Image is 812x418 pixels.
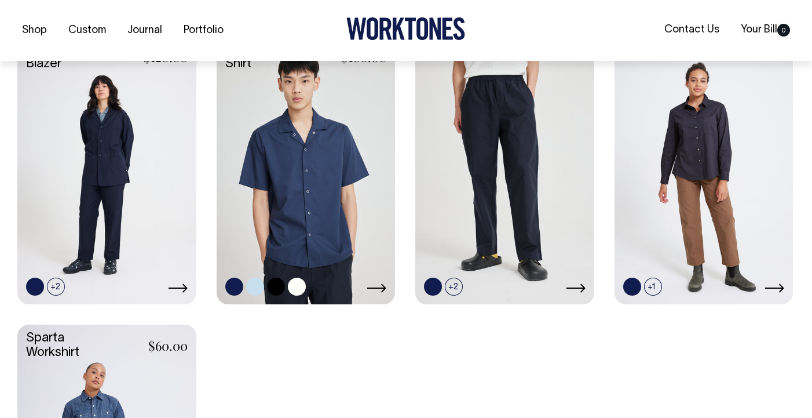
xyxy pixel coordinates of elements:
a: Contact Us [660,20,724,39]
span: 0 [777,24,790,37]
a: Portfolio [179,21,228,40]
a: Custom [64,21,111,40]
span: +1 [644,278,662,296]
span: +2 [445,278,463,296]
a: Shop [17,21,52,40]
a: Journal [123,21,167,40]
a: Your Bill0 [736,20,795,39]
span: +2 [47,278,65,296]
